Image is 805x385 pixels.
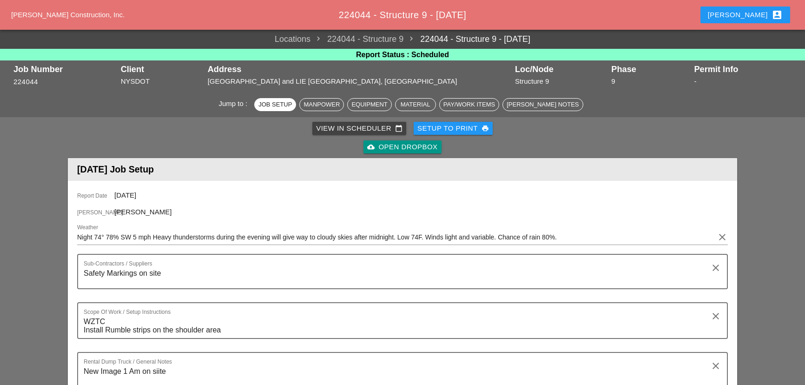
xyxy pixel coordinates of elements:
[611,76,689,87] div: 9
[312,122,406,135] a: View in Scheduler
[218,100,251,107] span: Jump to :
[254,98,296,111] button: Job Setup
[708,9,783,20] div: [PERSON_NAME]
[710,311,721,322] i: clear
[414,122,493,135] button: Setup to Print
[403,33,530,46] a: 224044 - Structure 9 - [DATE]
[515,76,607,87] div: Structure 9
[700,7,790,23] button: [PERSON_NAME]
[121,76,203,87] div: NYSDOT
[347,98,391,111] button: Equipment
[710,360,721,372] i: clear
[515,65,607,74] div: Loc/Node
[77,208,114,217] span: [PERSON_NAME]
[13,65,116,74] div: Job Number
[502,98,583,111] button: [PERSON_NAME] Notes
[84,314,714,338] textarea: Scope Of Work / Setup Instructions
[77,230,715,245] input: Weather
[84,266,714,288] textarea: Sub-Contractors / Suppliers
[13,77,38,87] button: 224044
[694,65,792,74] div: Permit Info
[367,143,375,151] i: cloud_upload
[310,33,403,46] span: 224044 - Structure 9
[275,33,310,46] a: Locations
[363,140,441,153] a: Open Dropbox
[304,100,340,109] div: Manpower
[399,100,432,109] div: Material
[717,232,728,243] i: clear
[11,11,125,19] a: [PERSON_NAME] Construction, Inc.
[439,98,499,111] button: Pay/Work Items
[417,123,489,134] div: Setup to Print
[710,262,721,273] i: clear
[208,76,510,87] div: [GEOGRAPHIC_DATA] and LIE [GEOGRAPHIC_DATA], [GEOGRAPHIC_DATA]
[68,158,737,181] header: [DATE] Job Setup
[208,65,510,74] div: Address
[395,98,436,111] button: Material
[258,100,292,109] div: Job Setup
[395,125,402,132] i: calendar_today
[482,125,489,132] i: print
[114,191,136,199] span: [DATE]
[339,10,467,20] span: 224044 - Structure 9 - [DATE]
[316,123,402,134] div: View in Scheduler
[611,65,689,74] div: Phase
[114,208,172,216] span: [PERSON_NAME]
[367,142,437,153] div: Open Dropbox
[77,192,114,200] span: Report Date
[299,98,344,111] button: Manpower
[694,76,792,87] div: -
[443,100,495,109] div: Pay/Work Items
[351,100,387,109] div: Equipment
[507,100,579,109] div: [PERSON_NAME] Notes
[772,9,783,20] i: account_box
[121,65,203,74] div: Client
